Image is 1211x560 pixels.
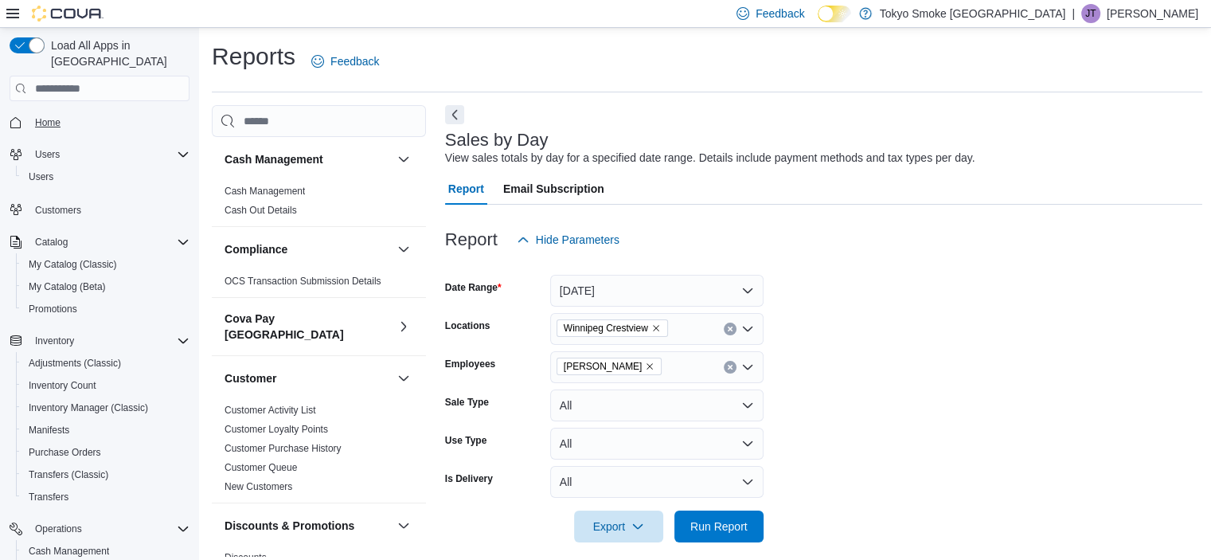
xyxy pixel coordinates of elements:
button: My Catalog (Classic) [16,253,196,276]
span: JT [1085,4,1096,23]
h3: Discounts & Promotions [225,518,354,534]
a: New Customers [225,481,292,492]
h1: Reports [212,41,295,72]
button: Adjustments (Classic) [16,352,196,374]
button: Inventory [29,331,80,350]
button: Purchase Orders [16,441,196,464]
span: Promotions [22,300,189,319]
a: Customer Loyalty Points [225,424,328,435]
span: Purchase Orders [22,443,189,462]
button: Cash Management [394,150,413,169]
a: Transfers [22,488,75,507]
button: Open list of options [741,323,754,335]
span: Operations [35,523,82,535]
a: Adjustments (Classic) [22,354,127,373]
span: Catalog [35,236,68,249]
span: Home [29,112,189,132]
button: Next [445,105,464,124]
button: Transfers (Classic) [16,464,196,486]
button: Cova Pay [GEOGRAPHIC_DATA] [225,311,391,343]
span: Transfers (Classic) [22,465,189,484]
button: Cova Pay [GEOGRAPHIC_DATA] [394,317,413,336]
button: Compliance [225,241,391,257]
p: [PERSON_NAME] [1107,4,1198,23]
span: Cash Management [225,185,305,198]
button: Users [3,143,196,166]
span: My Catalog (Classic) [22,255,189,274]
span: Hide Parameters [536,232,619,248]
button: Remove Winnipeg Crestview from selection in this group [651,323,661,333]
button: All [550,466,764,498]
button: Cash Management [225,151,391,167]
div: Jade Thiessen [1081,4,1100,23]
span: My Catalog (Beta) [29,280,106,293]
span: My Catalog (Beta) [22,277,189,296]
label: Use Type [445,434,486,447]
button: Catalog [3,231,196,253]
span: Inventory [29,331,189,350]
a: Purchase Orders [22,443,107,462]
span: Adjustments (Classic) [29,357,121,370]
span: Users [29,170,53,183]
button: Clear input [724,323,736,335]
label: Date Range [445,281,502,294]
span: Feedback [330,53,379,69]
button: [DATE] [550,275,764,307]
span: Manifests [29,424,69,437]
p: Tokyo Smoke [GEOGRAPHIC_DATA] [880,4,1066,23]
button: Discounts & Promotions [225,518,391,534]
button: Customers [3,198,196,221]
button: Inventory Count [16,374,196,397]
span: Users [35,148,60,161]
a: Inventory Count [22,376,103,395]
span: Transfers [29,491,68,503]
button: My Catalog (Beta) [16,276,196,298]
span: Customer Activity List [225,404,316,417]
p: | [1072,4,1075,23]
span: Load All Apps in [GEOGRAPHIC_DATA] [45,37,189,69]
div: Compliance [212,272,426,297]
span: Purchase Orders [29,446,101,459]
button: Clear input [724,361,736,374]
a: Cash Out Details [225,205,297,216]
button: Operations [29,519,88,538]
button: Promotions [16,298,196,320]
img: Cova [32,6,104,22]
span: Email Subscription [503,173,604,205]
a: Inventory Manager (Classic) [22,398,154,417]
span: Winnipeg Crestview [564,320,648,336]
h3: Customer [225,370,276,386]
span: Users [29,145,189,164]
a: Customer Queue [225,462,297,473]
button: Users [29,145,66,164]
div: Cash Management [212,182,426,226]
span: Report [448,173,484,205]
span: Nicole Rusnak [557,358,662,375]
a: OCS Transaction Submission Details [225,276,381,287]
span: Promotions [29,303,77,315]
h3: Sales by Day [445,131,549,150]
span: Manifests [22,421,189,440]
button: Users [16,166,196,188]
button: Export [574,511,663,542]
span: Export [584,511,654,542]
button: All [550,428,764,460]
button: Operations [3,518,196,540]
input: Dark Mode [818,6,851,22]
a: Home [29,113,67,132]
span: Inventory [35,335,74,347]
span: Feedback [756,6,804,22]
span: Customers [29,199,189,219]
button: Open list of options [741,361,754,374]
h3: Compliance [225,241,287,257]
button: Manifests [16,419,196,441]
span: Adjustments (Classic) [22,354,189,373]
div: Customer [212,401,426,503]
div: View sales totals by day for a specified date range. Details include payment methods and tax type... [445,150,975,166]
button: Customer [225,370,391,386]
button: Transfers [16,486,196,508]
button: All [550,390,764,421]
